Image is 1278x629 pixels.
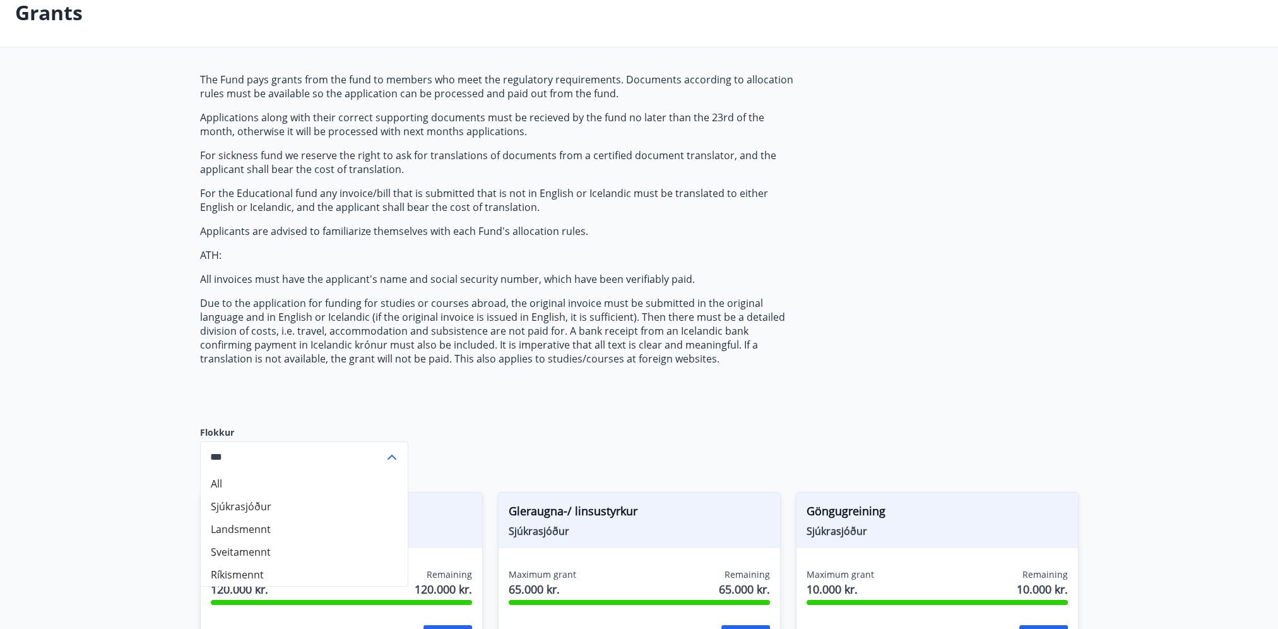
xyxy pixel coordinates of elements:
span: Göngugreining [807,503,1068,524]
span: 65.000 kr. [719,581,770,597]
p: All invoices must have the applicant's name and social security number, which have been verifiabl... [200,272,796,286]
span: Remaining [427,568,472,581]
li: Sveitamennt [201,541,408,563]
li: All [201,472,408,495]
p: ATH: [200,248,796,262]
span: Remaining [1022,568,1068,581]
span: 65.000 kr. [509,581,576,597]
p: Applicants are advised to familiarize themselves with each Fund's allocation rules. [200,224,796,238]
li: Landsmennt [201,518,408,541]
p: For sickness fund we reserve the right to ask for translations of documents from a certified docu... [200,148,796,176]
p: Applications along with their correct supporting documents must be recieved by the fund no later ... [200,111,796,138]
span: Gleraugna-/ linsustyrkur [509,503,770,524]
span: 120.000 kr. [415,581,472,597]
p: The Fund pays grants from the fund to members who meet the regulatory requirements. Documents acc... [200,73,796,100]
span: Maximum grant [807,568,874,581]
span: 10.000 kr. [1017,581,1068,597]
span: Maximum grant [509,568,576,581]
span: Sjúkrasjóður [509,524,770,538]
p: For the Educational fund any invoice/bill that is submitted that is not in English or Icelandic m... [200,186,796,214]
li: Ríkismennt [201,563,408,586]
li: Sjúkrasjóður [201,495,408,518]
label: Flokkur [200,426,408,439]
span: Remaining [725,568,770,581]
span: 120.000 kr. [211,581,278,597]
span: Sjúkrasjóður [807,524,1068,538]
p: Due to the application for funding for studies or courses abroad, the original invoice must be su... [200,296,796,366]
span: 10.000 kr. [807,581,874,597]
